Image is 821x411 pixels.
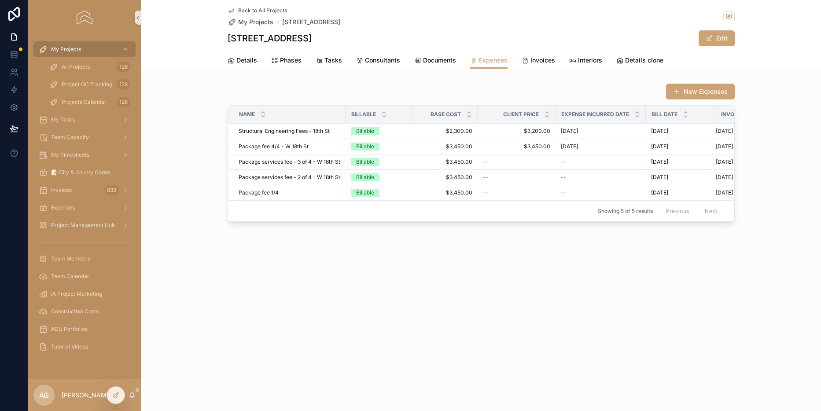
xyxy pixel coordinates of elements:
[271,52,302,70] a: Phases
[598,208,653,215] span: Showing 5 of 5 results
[51,151,89,158] span: My Timesheets
[417,158,472,165] a: $3,450.00
[417,189,472,196] span: $3,450.00
[33,268,136,284] a: Team Calendar
[530,56,555,65] span: Invoices
[239,158,340,165] a: Package services fee - 3 of 4 - W 18th St
[356,158,374,166] div: Billable
[77,11,92,25] img: App logo
[351,111,376,118] span: Billable
[716,158,733,165] span: [DATE]
[561,128,641,135] a: [DATE]
[51,116,75,123] span: My Tasks
[561,189,641,196] a: --
[44,77,136,92] a: Project GC Tracking128
[324,56,342,65] span: Tasks
[33,339,136,355] a: Tutorial Videos
[483,128,550,135] a: $3,200.00
[479,56,508,65] span: Expenses
[561,111,629,118] span: Expense Incurred Date
[62,391,112,400] p: [PERSON_NAME]
[561,189,566,196] span: --
[228,18,273,26] a: My Projects
[423,56,456,65] span: Documents
[239,189,279,196] span: Package fee 1/4
[716,174,733,181] span: [DATE]
[483,189,550,196] a: --
[651,158,668,165] span: [DATE]
[699,30,735,46] button: Edit
[51,290,102,297] span: IA Project Marketing
[417,174,472,181] a: $3,450.00
[651,143,710,150] a: [DATE]
[651,158,710,165] a: [DATE]
[483,158,550,165] a: --
[561,158,641,165] a: --
[39,390,49,400] span: AG
[104,185,119,195] div: 833
[117,79,130,90] div: 128
[356,143,374,150] div: Billable
[351,189,406,197] a: Billable
[44,59,136,75] a: All Projects128
[651,128,710,135] a: [DATE]
[33,41,136,57] a: My Projects
[716,158,771,165] a: [DATE]
[239,189,340,196] a: Package fee 1/4
[51,326,88,333] span: ADU Portfolios
[33,217,136,233] a: Project Management Hub
[51,169,110,176] span: 📝 City & County Codes
[351,158,406,166] a: Billable
[33,165,136,180] a: 📝 City & County Codes
[351,143,406,150] a: Billable
[652,111,677,118] span: Bill Date
[239,111,255,118] span: Name
[33,304,136,319] a: Construction Costs
[616,52,663,70] a: Details clone
[236,56,257,65] span: Details
[417,143,472,150] span: $3,450.00
[282,18,340,26] a: [STREET_ADDRESS]
[33,321,136,337] a: ADU Portfolios
[44,94,136,110] a: Projects Calendar128
[561,143,578,150] span: [DATE]
[280,56,302,65] span: Phases
[561,143,641,150] a: [DATE]
[239,143,340,150] a: Package fee 4/4 - W 18th St
[483,143,550,150] a: $3,450.00
[33,129,136,145] a: Team Capacity
[716,143,733,150] span: [DATE]
[414,52,456,70] a: Documents
[316,52,342,70] a: Tasks
[51,204,75,211] span: Expenses
[483,174,550,181] a: --
[356,189,374,197] div: Billable
[625,56,663,65] span: Details clone
[228,52,257,70] a: Details
[561,174,566,181] span: --
[417,128,472,135] span: $2,300.00
[721,111,758,118] span: Invoice Date
[356,127,374,135] div: Billable
[569,52,602,70] a: Interiors
[651,189,668,196] span: [DATE]
[33,251,136,267] a: Team Members
[666,84,735,99] button: New Expenses
[483,158,488,165] span: --
[239,128,330,135] span: Structural Engineering Fees - 18th St
[470,52,508,69] a: Expenses
[716,189,771,196] a: [DATE]
[651,143,668,150] span: [DATE]
[33,112,136,128] a: My Tasks
[651,128,668,135] span: [DATE]
[483,189,488,196] span: --
[651,174,710,181] a: [DATE]
[356,52,400,70] a: Consultants
[117,62,130,72] div: 128
[238,18,273,26] span: My Projects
